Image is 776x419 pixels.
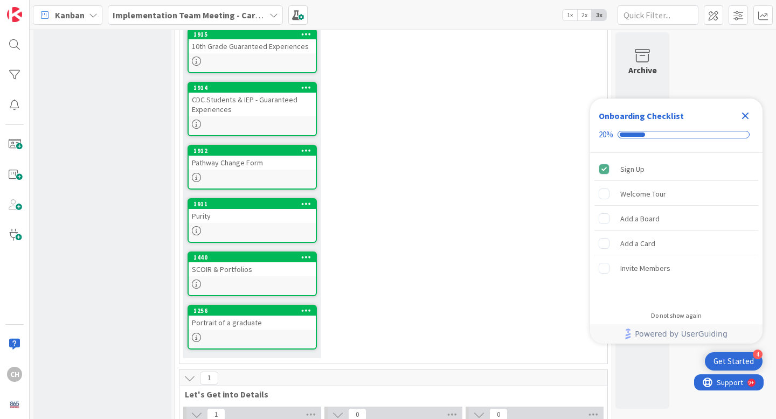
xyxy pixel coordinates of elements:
div: Archive [628,64,657,76]
div: Pathway Change Form [189,156,316,170]
div: Close Checklist [737,107,754,124]
a: 1914CDC Students & IEP - Guaranteed Experiences [188,82,317,136]
div: 4 [753,350,763,359]
div: 1914CDC Students & IEP - Guaranteed Experiences [189,83,316,116]
div: Checklist Container [590,99,763,344]
div: 20% [599,130,613,139]
span: 1 [200,372,218,385]
div: Checklist items [590,153,763,304]
div: Footer [590,324,763,344]
div: Purity [189,209,316,223]
a: 191510th Grade Guaranteed Experiences [188,29,317,73]
div: 1256 [189,306,316,316]
div: Portrait of a graduate [189,316,316,330]
div: 1911 [189,199,316,209]
div: Welcome Tour is incomplete. [594,182,758,206]
div: 1440SCOIR & Portfolios [189,253,316,276]
span: 3x [592,10,606,20]
div: Open Get Started checklist, remaining modules: 4 [705,352,763,371]
div: 9+ [54,4,60,13]
div: 1256 [193,307,316,315]
span: Kanban [55,9,85,22]
div: 191510th Grade Guaranteed Experiences [189,30,316,53]
a: 1912Pathway Change Form [188,145,317,190]
div: Add a Card [620,237,655,250]
div: Sign Up [620,163,645,176]
div: Do not show again [651,311,702,320]
img: Visit kanbanzone.com [7,7,22,22]
div: Add a Board is incomplete. [594,207,758,231]
div: Checklist progress: 20% [599,130,754,139]
span: Powered by UserGuiding [635,327,727,340]
div: 1911Purity [189,199,316,223]
div: Get Started [713,356,754,367]
span: 1x [563,10,577,20]
div: Add a Card is incomplete. [594,232,758,255]
div: 1912 [189,146,316,156]
div: 1440 [193,254,316,261]
span: Let's Get into Details [185,389,594,400]
span: 2x [577,10,592,20]
div: 1914 [193,84,316,92]
div: Welcome Tour [620,187,666,200]
div: 1915 [193,31,316,38]
a: 1911Purity [188,198,317,243]
div: 1911 [193,200,316,208]
div: SCOIR & Portfolios [189,262,316,276]
img: avatar [7,397,22,412]
div: 1915 [189,30,316,39]
div: Sign Up is complete. [594,157,758,181]
div: CDC Students & IEP - Guaranteed Experiences [189,93,316,116]
div: Onboarding Checklist [599,109,684,122]
div: 10th Grade Guaranteed Experiences [189,39,316,53]
div: 1912Pathway Change Form [189,146,316,170]
div: CH [7,367,22,382]
a: 1256Portrait of a graduate [188,305,317,350]
b: Implementation Team Meeting - Career Themed [113,10,302,20]
div: 1256Portrait of a graduate [189,306,316,330]
a: 1440SCOIR & Portfolios [188,252,317,296]
div: Add a Board [620,212,660,225]
div: Invite Members is incomplete. [594,256,758,280]
div: 1914 [189,83,316,93]
input: Quick Filter... [618,5,698,25]
a: Powered by UserGuiding [595,324,757,344]
div: 1440 [189,253,316,262]
div: 1912 [193,147,316,155]
span: Support [23,2,49,15]
div: Invite Members [620,262,670,275]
